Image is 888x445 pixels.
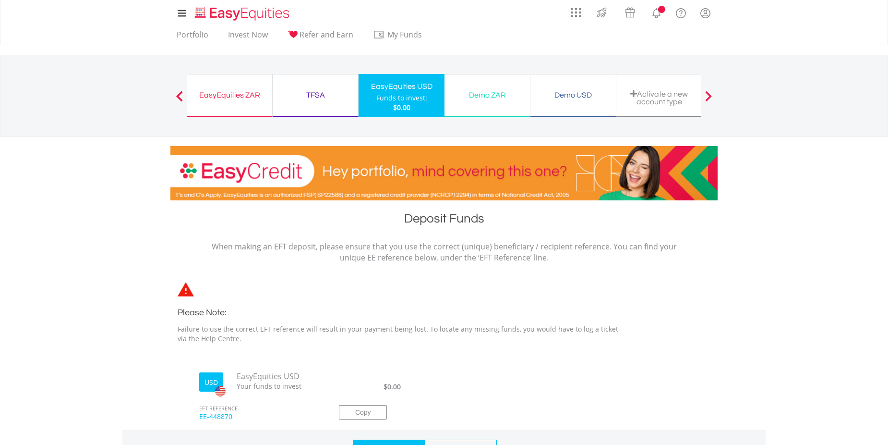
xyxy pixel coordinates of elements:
a: Portfolio [173,30,212,45]
p: Failure to use the correct EFT reference will result in your payment being lost. To locate any mi... [178,324,629,344]
span: $0.00 [393,103,410,112]
h3: Please Note: [178,306,629,320]
div: Demo USD [536,88,610,102]
div: Demo ZAR [450,88,524,102]
span: EasyEquities USD [229,371,325,382]
a: Invest Now [224,30,272,45]
span: My Funds [373,28,436,41]
img: vouchers-v2.svg [622,5,638,20]
h1: Deposit Funds [170,210,718,232]
img: grid-menu-icon.svg [571,7,581,18]
p: When making an EFT deposit, please ensure that you use the correct (unique) beneficiary / recipie... [211,241,677,263]
a: Home page [191,2,293,22]
span: EFT REFERENCE [192,392,324,412]
a: Notifications [644,2,669,22]
a: Vouchers [616,2,644,20]
div: Funds to invest: [376,93,427,103]
div: Activate a new account type [622,90,696,106]
div: TFSA [278,88,352,102]
div: EasyEquities USD [364,80,439,93]
button: Copy [339,405,387,420]
a: My Profile [693,2,718,24]
span: $0.00 [384,382,401,391]
img: EasyEquities_Logo.png [193,6,293,22]
span: EE-448870 [192,412,324,430]
span: Refer and Earn [300,29,353,40]
label: USD [204,378,218,387]
img: EasyCredit Promotion Banner [170,146,718,200]
span: Your funds to invest [229,382,325,391]
a: FAQ's and Support [669,2,693,22]
a: AppsGrid [564,2,588,18]
img: statements-icon-error-satrix.svg [178,282,194,297]
img: thrive-v2.svg [594,5,610,20]
div: EasyEquities ZAR [193,88,266,102]
a: Refer and Earn [284,30,357,45]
